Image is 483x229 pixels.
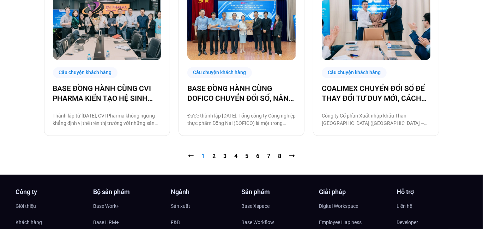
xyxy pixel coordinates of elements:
[397,189,467,195] h4: Hỗ trợ
[224,153,227,159] a: 3
[256,153,260,159] a: 6
[319,217,362,228] span: Employee Hapiness
[246,153,249,159] a: 5
[53,112,161,127] p: Thành lập từ [DATE], CVI Pharma không ngừng khẳng định vị thế trên thị trường với những sản phẩm ...
[242,189,312,195] h4: Sản phẩm
[322,112,430,127] p: Công ty Cổ phần Xuất nhập khẩu Than [GEOGRAPHIC_DATA] ([GEOGRAPHIC_DATA] – Coal Import Export Joi...
[93,201,164,211] a: Base Work+
[397,217,418,228] span: Developer
[319,201,358,211] span: Digital Workspace
[397,217,467,228] a: Developer
[188,153,194,159] span: ⭠
[44,152,439,161] nav: Pagination
[171,201,242,211] a: Sản xuất
[397,201,412,211] span: Liên hệ
[187,84,296,103] a: BASE ĐỒNG HÀNH CÙNG DOFICO CHUYỂN ĐỔI SỐ, NÂNG CAO VỊ THẾ DOANH NGHIỆP VIỆT
[242,217,274,228] span: Base Workflow
[267,153,271,159] a: 7
[319,217,390,228] a: Employee Hapiness
[319,189,390,195] h4: Giải pháp
[289,153,295,159] a: ⭢
[53,84,161,103] a: BASE ĐỒNG HÀNH CÙNG CVI PHARMA KIẾN TẠO HỆ SINH THÁI SỐ VẬN HÀNH TOÀN DIỆN!
[171,217,180,228] span: F&B
[93,217,119,228] span: Base HRM+
[242,201,270,211] span: Base Xspace
[16,201,36,211] span: Giới thiệu
[171,217,242,228] a: F&B
[16,201,86,211] a: Giới thiệu
[171,189,242,195] h4: Ngành
[93,189,164,195] h4: Bộ sản phẩm
[187,67,252,78] div: Câu chuyện khách hàng
[278,153,282,159] a: 8
[16,217,86,228] a: Khách hàng
[187,112,296,127] p: Được thành lập [DATE], Tổng công ty Công nghiệp thực phẩm Đồng Nai (DOFICO) là một trong những tổ...
[213,153,216,159] a: 2
[319,201,390,211] a: Digital Workspace
[235,153,238,159] a: 4
[202,153,205,159] span: 1
[397,201,467,211] a: Liên hệ
[322,84,430,103] a: COALIMEX CHUYỂN ĐỔI SỐ ĐỂ THAY ĐỔI TƯ DUY MỚI, CÁCH LÀM MỚI, TẠO BƯỚC TIẾN MỚI
[171,201,191,211] span: Sản xuất
[16,217,42,228] span: Khách hàng
[322,67,387,78] div: Câu chuyện khách hàng
[93,201,120,211] span: Base Work+
[242,201,312,211] a: Base Xspace
[53,67,118,78] div: Câu chuyện khách hàng
[93,217,164,228] a: Base HRM+
[16,189,86,195] h4: Công ty
[242,217,312,228] a: Base Workflow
